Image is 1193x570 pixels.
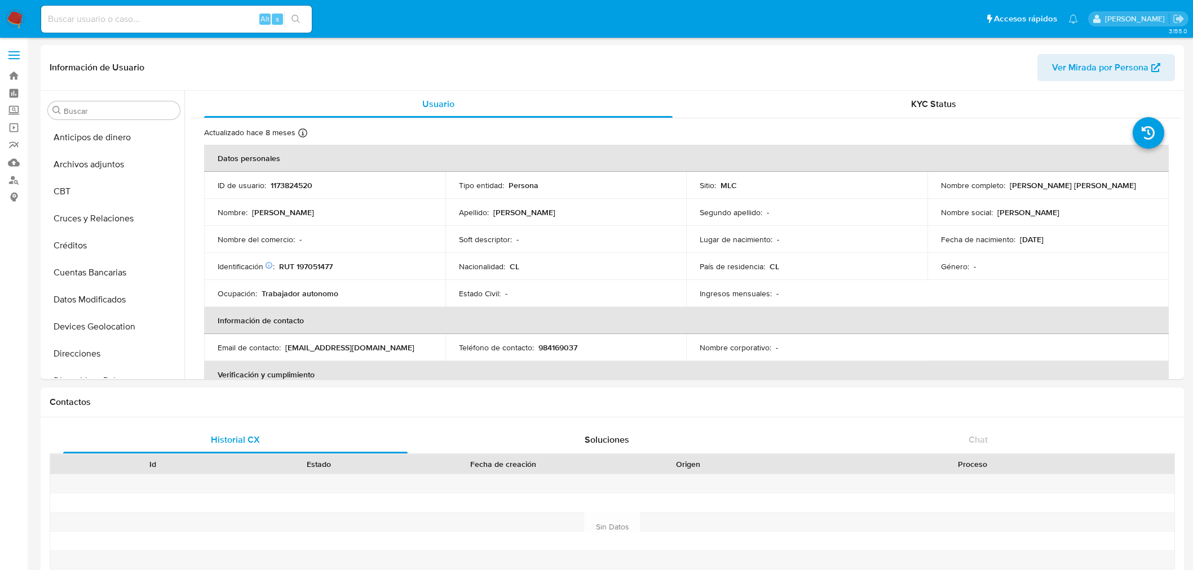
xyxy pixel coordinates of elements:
[43,205,184,232] button: Cruces y Relaciones
[204,361,1169,388] th: Verificación y cumplimiento
[509,180,538,190] p: Persona
[941,207,993,217] p: Nombre social :
[43,367,184,394] button: Dispositivos Point
[700,261,765,271] p: País de residencia :
[52,106,61,115] button: Buscar
[43,232,184,259] button: Créditos
[244,458,394,470] div: Estado
[510,261,519,271] p: CL
[538,342,577,353] p: 984169037
[493,207,555,217] p: [PERSON_NAME]
[505,288,507,299] p: -
[700,234,772,244] p: Lugar de nacimiento :
[284,11,307,27] button: search-icon
[941,180,1005,190] p: Nombre completo :
[700,180,716,190] p: Sitio :
[43,340,184,367] button: Direcciones
[779,458,1167,470] div: Proceso
[218,261,275,271] p: Identificación :
[43,178,184,205] button: CBT
[997,207,1059,217] p: [PERSON_NAME]
[262,288,338,299] p: Trabajador autonomo
[459,207,489,217] p: Apellido :
[43,313,184,340] button: Devices Geolocation
[700,207,762,217] p: Segundo apellido :
[1068,14,1078,24] a: Notificaciones
[271,180,312,190] p: 1173824520
[459,342,534,353] p: Teléfono de contacto :
[700,288,772,299] p: Ingresos mensuales :
[409,458,597,470] div: Fecha de creación
[218,180,266,190] p: ID de usuario :
[1020,234,1044,244] p: [DATE]
[218,207,248,217] p: Nombre :
[276,14,279,24] span: s
[50,397,1175,408] h1: Contactos
[43,286,184,313] button: Datos Modificados
[776,342,778,353] p: -
[218,234,295,244] p: Nombre del comercio :
[969,433,988,446] span: Chat
[1052,54,1148,81] span: Ver Mirada por Persona
[994,13,1057,25] span: Accesos rápidos
[770,261,779,271] p: CL
[585,433,629,446] span: Soluciones
[1037,54,1175,81] button: Ver Mirada por Persona
[941,261,969,271] p: Género :
[941,234,1015,244] p: Fecha de nacimiento :
[299,234,302,244] p: -
[777,234,779,244] p: -
[204,127,295,138] p: Actualizado hace 8 meses
[78,458,228,470] div: Id
[285,342,414,353] p: [EMAIL_ADDRESS][DOMAIN_NAME]
[1173,13,1185,25] a: Salir
[516,234,519,244] p: -
[43,259,184,286] button: Cuentas Bancarias
[43,151,184,178] button: Archivos adjuntos
[260,14,269,24] span: Alt
[1010,180,1136,190] p: [PERSON_NAME] [PERSON_NAME]
[64,106,175,116] input: Buscar
[1105,14,1169,24] p: aline.magdaleno@mercadolibre.com
[700,342,771,353] p: Nombre corporativo :
[974,261,976,271] p: -
[767,207,769,217] p: -
[459,234,512,244] p: Soft descriptor :
[279,261,333,271] p: RUT 197051477
[721,180,737,190] p: MLC
[218,288,257,299] p: Ocupación :
[218,342,281,353] p: Email de contacto :
[613,458,763,470] div: Origen
[459,288,501,299] p: Estado Civil :
[43,124,184,151] button: Anticipos de dinero
[41,12,312,26] input: Buscar usuario o caso...
[204,307,1169,334] th: Información de contacto
[459,261,505,271] p: Nacionalidad :
[252,207,314,217] p: [PERSON_NAME]
[50,62,144,73] h1: Información de Usuario
[211,433,260,446] span: Historial CX
[776,288,779,299] p: -
[911,97,956,110] span: KYC Status
[459,180,504,190] p: Tipo entidad :
[422,97,454,110] span: Usuario
[204,145,1169,172] th: Datos personales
